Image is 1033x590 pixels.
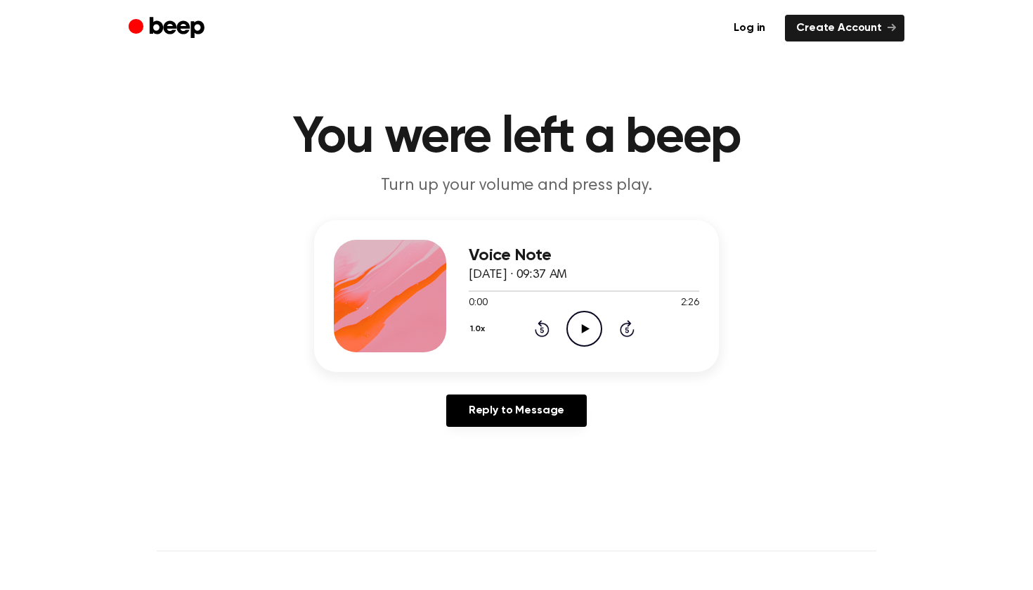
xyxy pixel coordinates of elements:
a: Beep [129,15,208,42]
h1: You were left a beep [157,113,876,163]
span: [DATE] · 09:37 AM [469,269,567,281]
a: Reply to Message [446,395,587,427]
a: Log in [722,15,777,41]
a: Create Account [785,15,904,41]
p: Turn up your volume and press play. [247,174,786,198]
span: 0:00 [469,296,487,311]
h3: Voice Note [469,246,699,265]
span: 2:26 [681,296,699,311]
button: 1.0x [469,317,490,341]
